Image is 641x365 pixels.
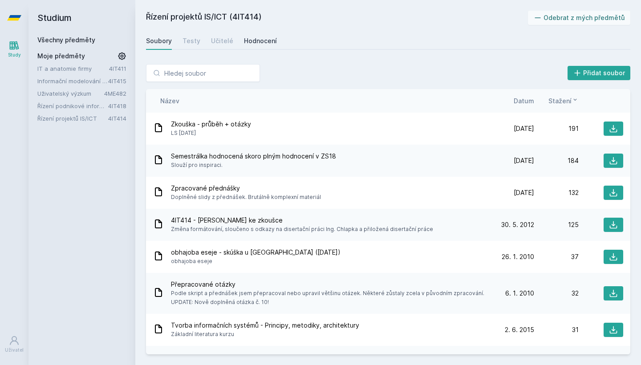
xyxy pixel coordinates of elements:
[2,36,27,63] a: Study
[146,36,172,45] div: Soubory
[548,96,572,105] span: Stažení
[211,36,233,45] div: Učitelé
[534,220,579,229] div: 125
[171,184,321,193] span: Zpracované přednášky
[568,66,631,80] button: Přidat soubor
[171,193,321,202] span: Doplněné slidy z přednášek. Brutálně komplexní materiál
[171,225,433,234] span: Změna formátování, sloučeno s odkazy na disertační práci Ing. Chlapka a přiložená disertační práce
[514,188,534,197] span: [DATE]
[548,96,579,105] button: Stažení
[109,65,126,72] a: 4IT411
[534,289,579,298] div: 32
[108,77,126,85] a: 4IT415
[534,252,579,261] div: 37
[146,32,172,50] a: Soubory
[171,280,486,289] span: Přepracované otázky
[502,252,534,261] span: 26. 1. 2010
[514,96,534,105] button: Datum
[534,325,579,334] div: 31
[514,124,534,133] span: [DATE]
[37,36,95,44] a: Všechny předměty
[171,152,336,161] span: Semestrálka hodnocená skoro plným hodnocení v ZS18
[505,289,534,298] span: 6. 1. 2010
[5,347,24,353] div: Uživatel
[146,64,260,82] input: Hledej soubor
[108,115,126,122] a: 4IT414
[37,77,108,85] a: Informační modelování organizací
[211,32,233,50] a: Učitelé
[37,114,108,123] a: Řízení projektů IS/ICT
[171,248,341,257] span: obhajoba eseje - skúška u [GEOGRAPHIC_DATA] ([DATE])
[171,257,341,266] span: obhajoba eseje
[244,32,277,50] a: Hodnocení
[171,321,359,330] span: Tvorba informačních systémů - Principy, metodiky, architektury
[505,325,534,334] span: 2. 6. 2015
[501,220,534,229] span: 30. 5. 2012
[171,289,486,307] span: Podle skript a přednášek jsem přepracoval nebo upravil většinu otázek. Některé zůstaly zcela v pů...
[2,331,27,358] a: Uživatel
[534,156,579,165] div: 184
[171,216,433,225] span: 4IT414 - [PERSON_NAME] ke zkoušce
[37,89,104,98] a: Uživatelský výzkum
[171,161,336,170] span: Slouží pro inspiraci.
[37,52,85,61] span: Moje předměty
[171,120,251,129] span: Zkouška - průběh + otázky
[171,330,359,339] span: Základní literatura kurzu
[8,52,21,58] div: Study
[171,129,251,138] span: LS [DATE]
[171,353,486,362] span: Poznámky ze cvičení
[37,101,108,110] a: Řízení podnikové informatiky
[37,64,109,73] a: IT a anatomie firmy
[183,32,200,50] a: Testy
[104,90,126,97] a: 4ME482
[534,188,579,197] div: 132
[108,102,126,109] a: 4IT418
[514,156,534,165] span: [DATE]
[146,11,528,25] h2: Řízení projektů IS/ICT (4IT414)
[160,96,179,105] button: Název
[244,36,277,45] div: Hodnocení
[528,11,631,25] button: Odebrat z mých předmětů
[534,124,579,133] div: 191
[183,36,200,45] div: Testy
